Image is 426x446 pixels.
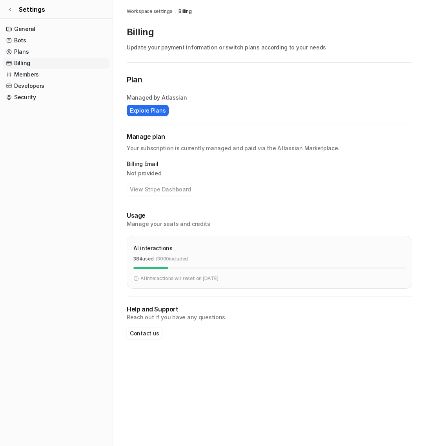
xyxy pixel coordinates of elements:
[156,255,188,262] p: / 3000 included
[3,92,109,103] a: Security
[127,141,412,152] p: Your subscription is currently managed and paid via the Atlassian Marketplace.
[127,93,412,102] p: Managed by Atlassian
[3,58,109,69] a: Billing
[175,8,177,15] span: /
[127,132,412,141] h2: Manage plan
[127,211,412,220] p: Usage
[127,313,412,321] p: Reach out if you have any questions.
[127,43,412,51] p: Update your payment information or switch plans according to your needs
[3,69,109,80] a: Members
[133,244,173,252] p: AI interactions
[127,328,162,339] button: Contact us
[127,160,412,168] p: Billing Email
[133,255,153,262] p: 384 used
[127,184,194,195] button: View Stripe Dashboard
[127,169,412,177] p: Not provided
[178,8,191,15] a: Billing
[19,5,45,14] span: Settings
[127,74,412,87] p: Plan
[127,305,412,314] p: Help and Support
[127,26,412,38] p: Billing
[127,8,173,15] a: Workspace settings
[127,105,169,116] button: Explore Plans
[3,46,109,57] a: Plans
[127,220,412,228] p: Manage your seats and credits
[140,275,218,282] p: AI interactions will reset on [DATE]
[3,80,109,91] a: Developers
[3,35,109,46] a: Bots
[3,24,109,35] a: General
